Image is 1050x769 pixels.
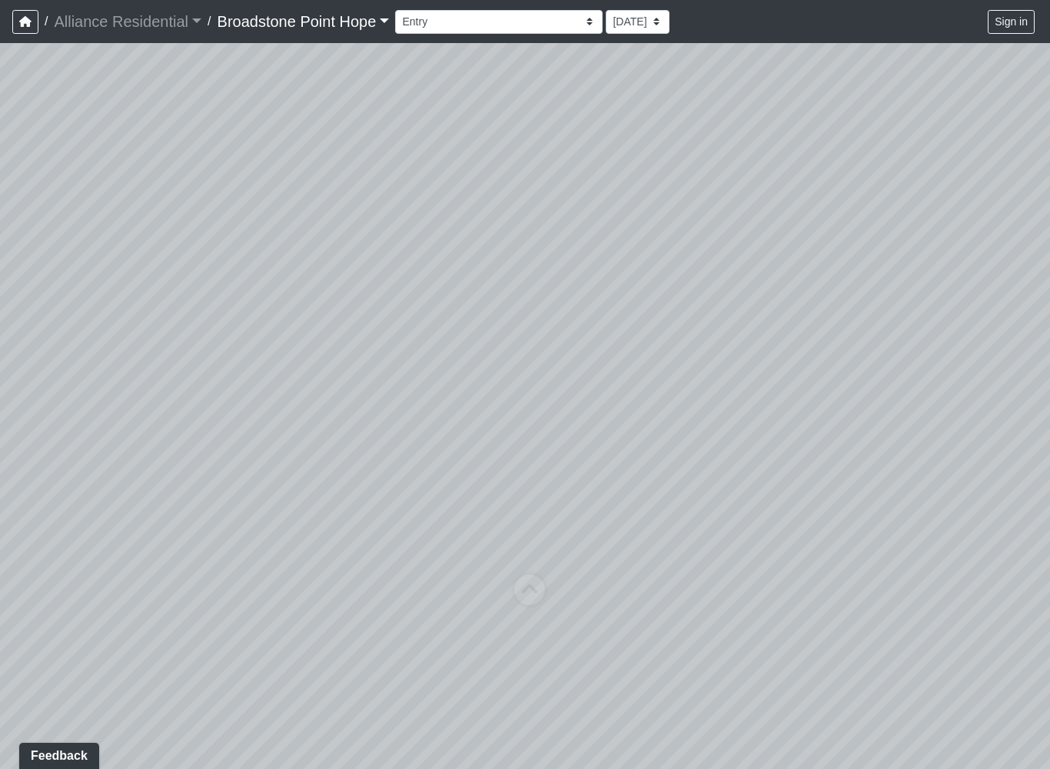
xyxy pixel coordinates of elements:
button: Sign in [988,10,1035,34]
span: / [201,6,217,37]
span: / [38,6,54,37]
a: Alliance Residential [54,6,201,37]
iframe: Ybug feedback widget [12,738,107,769]
a: Broadstone Point Hope [218,6,390,37]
